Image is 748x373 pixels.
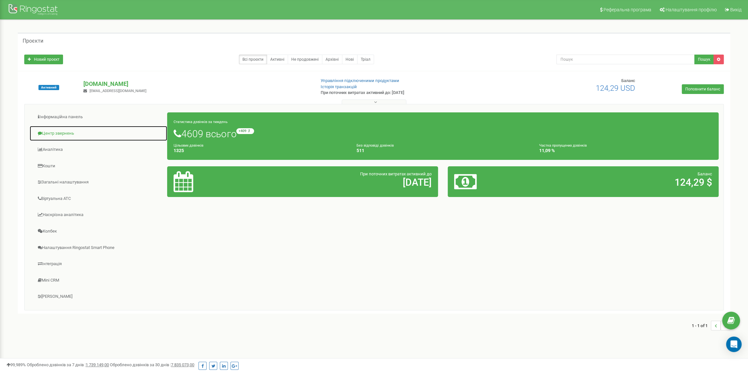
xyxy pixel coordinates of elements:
small: Без відповіді дзвінків [357,143,394,148]
h2: 124,29 $ [543,177,712,188]
span: Баланс [621,78,635,83]
small: Частка пропущених дзвінків [539,143,587,148]
u: 1 739 149,00 [86,362,109,367]
a: Поповнити баланс [682,84,724,94]
a: Кошти [29,158,167,174]
span: Оброблено дзвінків за 30 днів : [110,362,194,367]
a: Всі проєкти [239,55,267,64]
span: Баланс [698,171,712,176]
span: Оброблено дзвінків за 7 днів : [27,362,109,367]
h4: 1325 [174,148,347,153]
a: Історія транзакцій [321,84,357,89]
a: Архівні [322,55,342,64]
span: Налаштування профілю [666,7,717,12]
span: 99,989% [6,362,26,367]
a: Активні [267,55,288,64]
span: 124,29 USD [596,84,635,93]
h2: [DATE] [263,177,432,188]
span: 1 - 1 of 1 [692,321,711,330]
u: 7 835 073,00 [171,362,194,367]
span: [EMAIL_ADDRESS][DOMAIN_NAME] [90,89,146,93]
a: [PERSON_NAME] [29,289,167,305]
p: При поточних витратах активний до: [DATE] [321,90,488,96]
span: Активний [38,85,59,90]
a: Інформаційна панель [29,109,167,125]
button: Пошук [694,55,714,64]
a: Тріал [357,55,374,64]
small: Статистика дзвінків за тиждень [174,120,227,124]
a: Аналiтика [29,142,167,158]
input: Пошук [556,55,695,64]
span: Реферальна програма [604,7,651,12]
h5: Проєкти [23,38,43,44]
a: Інтеграція [29,256,167,272]
a: Mini CRM [29,273,167,288]
h4: 11,09 % [539,148,712,153]
a: Налаштування Ringostat Smart Phone [29,240,167,256]
p: [DOMAIN_NAME] [83,80,310,88]
div: Open Intercom Messenger [726,337,742,352]
h4: 511 [357,148,529,153]
a: Не продовжені [288,55,322,64]
span: При поточних витратах активний до [360,171,432,176]
a: Наскрізна аналітика [29,207,167,223]
small: Цільових дзвінків [174,143,203,148]
a: Центр звернень [29,126,167,141]
a: Колбек [29,223,167,239]
a: Віртуальна АТС [29,191,167,207]
a: Управління підключеними продуктами [321,78,399,83]
h1: 4609 всього [174,128,712,139]
a: Загальні налаштування [29,174,167,190]
a: Нові [342,55,358,64]
a: Новий проєкт [24,55,63,64]
small: +409 [236,128,254,134]
nav: ... [692,314,730,337]
span: Вихід [730,7,742,12]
